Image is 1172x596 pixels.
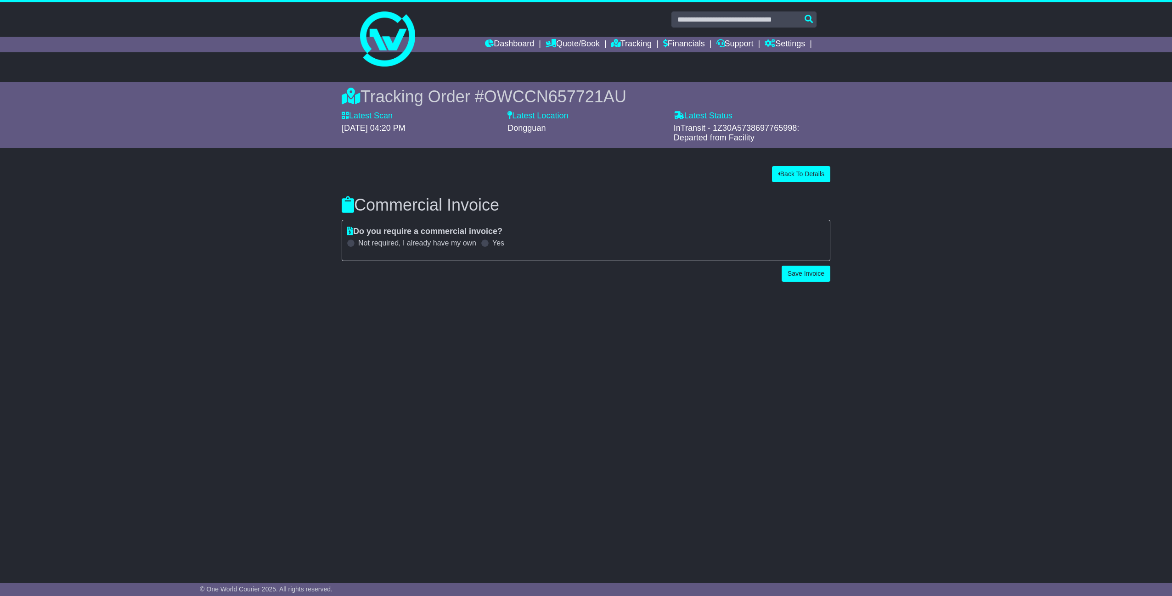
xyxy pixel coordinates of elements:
label: Not required, I already have my own [358,239,476,247]
button: Save Invoice [782,266,830,282]
span: OWCCN657721AU [484,87,626,106]
a: Dashboard [485,37,534,52]
span: © One World Courier 2025. All rights reserved. [200,585,332,593]
span: InTransit - 1Z30A5738697765998: Departed from Facility [674,123,800,143]
a: Tracking [611,37,652,52]
a: Quote/Book [546,37,600,52]
label: Latest Scan [342,111,393,121]
span: Dongguan [507,123,546,133]
span: [DATE] 04:20 PM [342,123,406,133]
a: Settings [765,37,805,52]
label: Latest Location [507,111,568,121]
label: Yes [492,239,504,247]
button: Back To Details [772,166,830,182]
a: Financials [663,37,705,52]
label: Do you require a commercial invoice? [347,227,502,237]
div: Tracking Order # [342,87,830,106]
h3: Commercial Invoice [342,196,830,214]
a: Support [716,37,754,52]
label: Latest Status [674,111,732,121]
